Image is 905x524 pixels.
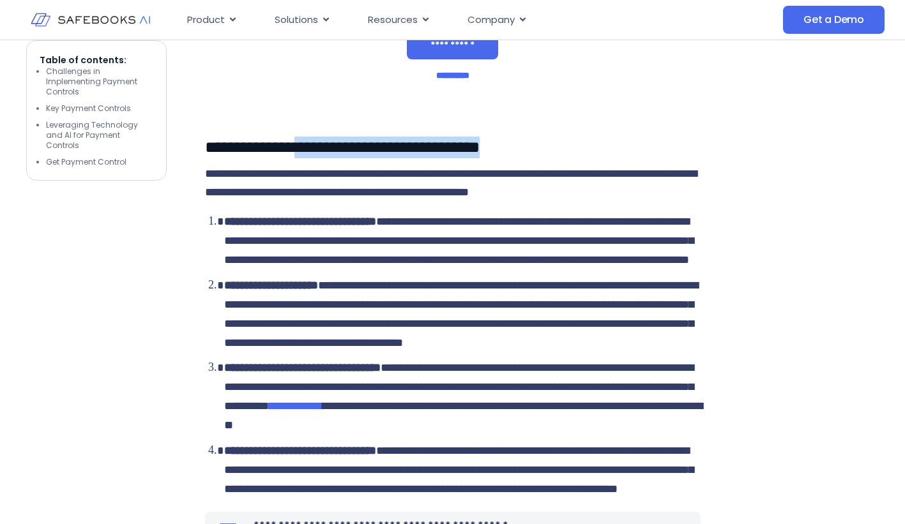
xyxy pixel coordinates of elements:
span: Product [187,13,225,27]
p: Table of contents: [40,53,153,66]
nav: Menu [177,8,688,33]
li: Challenges in Implementing Payment Controls [46,66,153,96]
a: Get a Demo [783,6,885,34]
li: Leveraging Technology and AI for Payment Controls [46,119,153,150]
li: Get Payment Control [46,156,153,167]
span: Company [468,13,515,27]
span: Solutions [275,13,318,27]
span: Resources [368,13,418,27]
div: Menu Toggle [177,8,688,33]
span: Get a Demo [803,13,864,26]
li: Key Payment Controls [46,103,153,113]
